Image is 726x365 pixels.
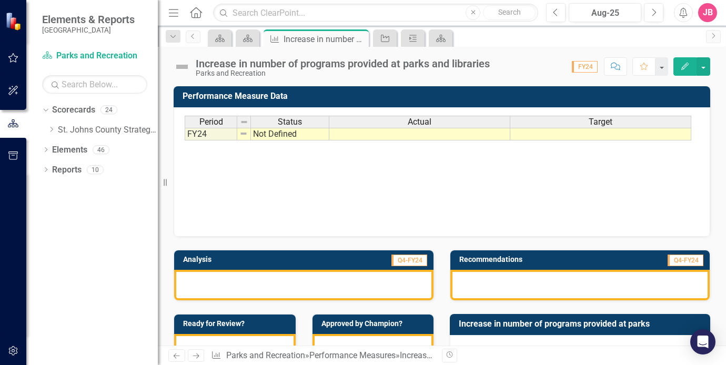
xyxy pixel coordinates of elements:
div: Increase in number of programs provided at parks and libraries [284,33,366,46]
span: Period [199,117,223,127]
img: 8DAGhfEEPCf229AAAAAElFTkSuQmCC [239,129,248,138]
button: JB [698,3,717,22]
input: Search ClearPoint... [213,4,538,22]
div: Increase in number of programs provided at parks and libraries [196,58,490,69]
span: Search [498,8,521,16]
span: Status [278,117,302,127]
div: Parks and Recreation [196,69,490,77]
h3: Ready for Review? [183,320,290,328]
h3: Recommendations [459,256,614,263]
a: Performance Measures [309,350,396,360]
img: 8DAGhfEEPCf229AAAAAElFTkSuQmCC [240,118,248,126]
div: » » [211,350,434,362]
a: St. Johns County Strategic Plan [58,124,158,136]
input: Search Below... [42,75,147,94]
div: 10 [87,165,104,174]
span: Q4-FY24 [668,255,703,266]
span: Elements & Reports [42,13,135,26]
a: Scorecards [52,104,95,116]
h3: Approved by Champion? [321,320,429,328]
div: Open Intercom Messenger [690,329,715,354]
h3: Analysis [183,256,290,263]
span: Target [589,117,612,127]
span: Q4-FY24 [391,255,427,266]
h3: Performance Measure Data [183,92,705,101]
div: Aug-25 [572,7,638,19]
div: 46 [93,145,109,154]
span: Actual [408,117,431,127]
a: Parks and Recreation [42,50,147,62]
h3: Increase in number of programs provided at parks [459,319,705,329]
small: [GEOGRAPHIC_DATA] [42,26,135,34]
td: FY24 [185,128,237,140]
span: No [187,345,196,353]
a: Elements [52,144,87,156]
img: ClearPoint Strategy [5,12,24,31]
a: Parks and Recreation [226,350,305,360]
td: Not Defined [251,128,329,140]
span: FY24 [572,61,598,73]
img: Not Defined [174,58,190,75]
span: No [325,345,335,353]
div: 24 [100,106,117,115]
div: Increase in number of programs provided at parks and libraries [400,350,632,360]
button: Aug-25 [569,3,641,22]
a: Reports [52,164,82,176]
button: Search [483,5,536,20]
